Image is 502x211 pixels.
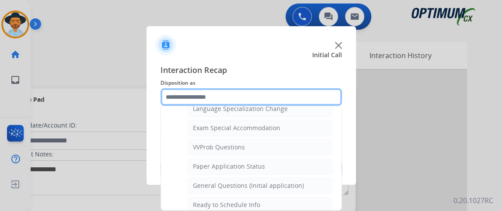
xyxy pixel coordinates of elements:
div: VVProb Questions [193,143,245,152]
div: General Questions (Initial application) [193,181,304,190]
div: Ready to Schedule Info [193,201,260,209]
div: Paper Application Status [193,162,265,171]
span: Initial Call [312,51,342,59]
p: 0.20.1027RC [453,195,493,206]
div: Exam Special Accommodation [193,124,280,132]
span: Disposition as [160,78,342,88]
img: contactIcon [155,35,176,55]
span: Interaction Recap [160,64,342,78]
div: Language Specialization Change [193,104,288,113]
